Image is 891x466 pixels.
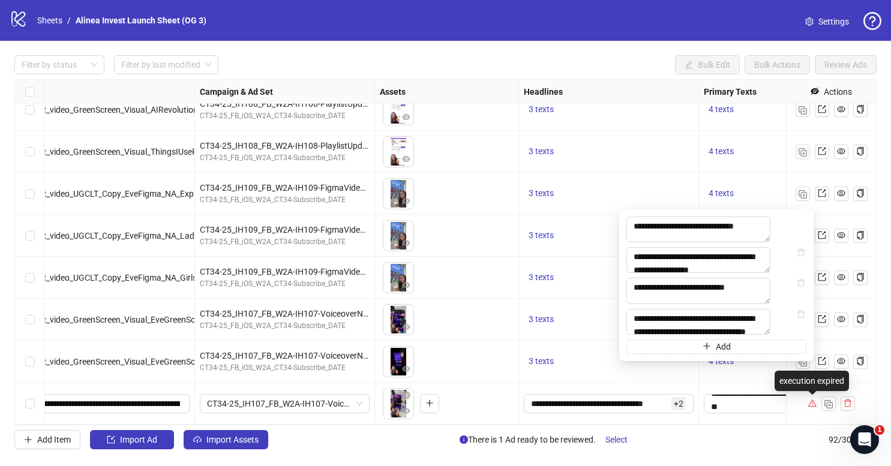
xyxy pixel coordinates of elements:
img: Asset 1 [383,389,413,419]
span: 3 texts [529,230,554,240]
img: Asset 1 [383,95,413,125]
div: CT34-25_FB_iOS_W2A_CT34-Subscribe_DATE [200,320,370,332]
span: Settings [818,15,849,28]
button: Preview [399,152,413,167]
img: Asset 1 [383,347,413,377]
span: export [818,357,826,365]
div: CT34-25_FB_iOS_W2A_CT34-Subscribe_DATE [200,278,370,290]
strong: Headlines [524,85,563,98]
span: eye [837,189,845,197]
span: export [818,147,826,155]
a: Sheets [35,14,65,27]
button: Add Item [14,430,80,449]
span: copy [856,147,865,155]
div: CT34-25_IH109_FB_W2A-IH109-FigmaVideoIterations_Subscribe_DATE [200,181,370,194]
img: Duplicate [799,358,807,366]
span: delete [797,279,805,287]
button: Add [626,339,806,354]
span: eye [402,239,410,247]
button: Preview [399,194,413,209]
span: copy [856,231,865,239]
button: Import Assets [184,430,268,449]
span: export [818,189,826,197]
button: 4 texts [704,354,739,369]
img: Asset 1 [383,137,413,167]
button: Bulk Edit [675,55,740,74]
img: Duplicate [799,190,807,199]
span: import [107,435,115,444]
img: Duplicate [799,106,807,115]
span: cloud-upload [193,435,202,444]
button: Duplicate [821,396,836,411]
span: 92 / 300 items [829,433,877,446]
button: Preview [399,110,413,125]
button: Bulk Actions [745,55,810,74]
span: plus [425,399,434,407]
button: 3 texts [524,187,559,201]
span: + 2 [671,397,686,410]
span: 3 texts [529,314,554,324]
button: 3 texts [524,145,559,159]
span: Add Item [37,435,71,444]
div: CT34-25_FB_iOS_W2A_CT34-Subscribe_DATE [200,362,370,374]
span: eye [402,197,410,205]
span: Add [716,342,731,351]
span: copy [856,105,865,113]
span: eye [402,365,410,373]
span: export [818,273,826,281]
div: CT34-25_FB_iOS_W2A_CT34-Subscribe_DATE [200,152,370,164]
div: CT34-25_FB_iOS_W2A_CT34-Subscribe_DATE [200,194,370,206]
span: eye [837,315,845,323]
span: export [818,315,826,323]
img: Asset 1 [383,221,413,251]
div: Select row 87 [15,173,45,215]
span: export [818,105,826,113]
button: 4 texts [704,145,739,159]
div: Select row 88 [15,215,45,257]
button: Preview [399,320,413,335]
button: Select [596,430,637,449]
span: 3 texts [529,356,554,366]
span: eye [402,281,410,289]
div: Select row 86 [15,131,45,173]
button: Duplicate [796,103,810,117]
span: eye [402,323,410,331]
div: Select row 92 [15,383,45,425]
span: question-circle [863,12,881,30]
span: info-circle [460,435,468,444]
span: 1 [875,425,884,435]
span: 4 texts [709,188,734,198]
span: 4 texts [709,146,734,156]
span: eye [837,273,845,281]
strong: Primary Texts [704,85,757,98]
span: 4 texts [709,104,734,114]
img: Asset 1 [383,263,413,293]
div: Select row 89 [15,257,45,299]
span: 3 texts [529,146,554,156]
div: CT34-25_FB_iOS_W2A_CT34-Subscribe_DATE [200,236,370,248]
img: Duplicate [824,400,833,408]
button: 4 texts [704,187,739,201]
span: eye [402,155,410,163]
span: CT34-25_IH107_FB_W2A-IH107-VoiceoverNewFootage-ITR_Subscribe_DATE [207,395,362,413]
div: Edit values [524,394,694,413]
span: setting [805,17,814,26]
span: eye [837,147,845,155]
span: 3 texts [529,188,554,198]
img: Asset 1 [383,305,413,335]
div: Select row 85 [15,89,45,131]
span: Select [605,435,628,444]
span: 4 texts [709,356,734,366]
a: Alinea Invest Launch Sheet (OG 3) [73,14,209,27]
button: Duplicate [796,145,810,159]
div: Resize Headlines column [695,80,698,103]
div: Resize Ad Name column [191,80,194,103]
span: There is 1 Ad ready to be reviewed. [460,430,637,449]
div: CT34-25_IH109_FB_W2A-IH109-FigmaVideoIterations_Subscribe_DATE [200,223,370,236]
button: 3 texts [524,354,559,369]
span: copy [856,357,865,365]
span: copy [856,315,865,323]
div: Resize Campaign & Ad Set column [371,80,374,103]
div: CT34-25_FB_iOS_W2A_CT34-Subscribe_DATE [200,110,370,122]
